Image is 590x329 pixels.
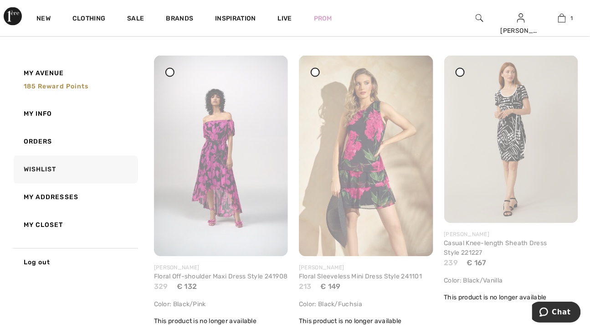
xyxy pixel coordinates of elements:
p: This product is no longer available [299,317,433,326]
div: [PERSON_NAME] [501,26,541,36]
span: 185 Reward points [24,82,89,90]
iframe: Opens a widget where you can chat to one of our agents [532,302,581,324]
span: € 149 [320,283,341,291]
img: My Info [517,13,525,24]
a: My Addresses [12,184,138,211]
a: Log out [12,248,138,277]
span: 329 [154,283,168,291]
a: My Closet [12,211,138,239]
div: Color: Black/Vanilla [444,276,578,286]
a: Clothing [72,15,105,24]
p: This product is no longer available [444,293,578,303]
a: Floral Sleeveless Mini Dress Style 241101 [299,273,422,281]
img: 1ère Avenue [4,7,22,26]
div: [PERSON_NAME] [154,264,288,272]
a: Casual Knee-length Sheath Dress Style 221227 [444,240,547,257]
img: joseph-ribkoff-dresses-jumpsuits-black-pink_2419081_0526_search.jpg [154,56,288,257]
a: New [36,15,51,24]
a: Brands [166,15,194,24]
a: Sign In [517,14,525,22]
span: 239 [444,259,458,267]
img: search the website [476,13,483,24]
a: Live [278,14,292,23]
span: 1 [570,14,573,22]
a: Floral Off-shoulder Maxi Dress Style 241908 [154,273,288,281]
div: Color: Black/Fuchsia [299,300,433,309]
p: This product is no longer available [154,317,288,326]
a: Orders [12,128,138,156]
img: joseph-ribkoff-dresses-jumpsuits-black-vanilla_2212271_9570_search.jpg [444,56,578,223]
div: [PERSON_NAME] [444,231,578,239]
img: My Bag [558,13,566,24]
span: € 132 [177,283,197,291]
div: Color: Black/Pink [154,300,288,309]
a: Sale [127,15,144,24]
a: 1 [542,13,582,24]
span: 213 [299,283,312,291]
a: Wishlist [12,156,138,184]
img: frank-lyman-dresses-jumpsuits-black-fuchsia_62812411011_32e6_search.jpg [299,56,433,257]
span: € 167 [467,259,487,267]
a: Prom [314,14,332,23]
span: My Avenue [24,68,64,78]
span: Inspiration [215,15,256,24]
div: [PERSON_NAME] [299,264,433,272]
a: My Info [12,100,138,128]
